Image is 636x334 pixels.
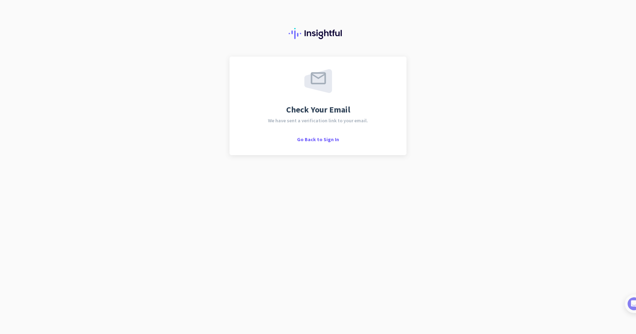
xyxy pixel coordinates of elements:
span: We have sent a verification link to your email. [268,118,368,123]
span: Go Back to Sign In [297,136,339,143]
img: Insightful [289,28,347,39]
img: email-sent [304,69,332,93]
span: Check Your Email [286,106,350,114]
